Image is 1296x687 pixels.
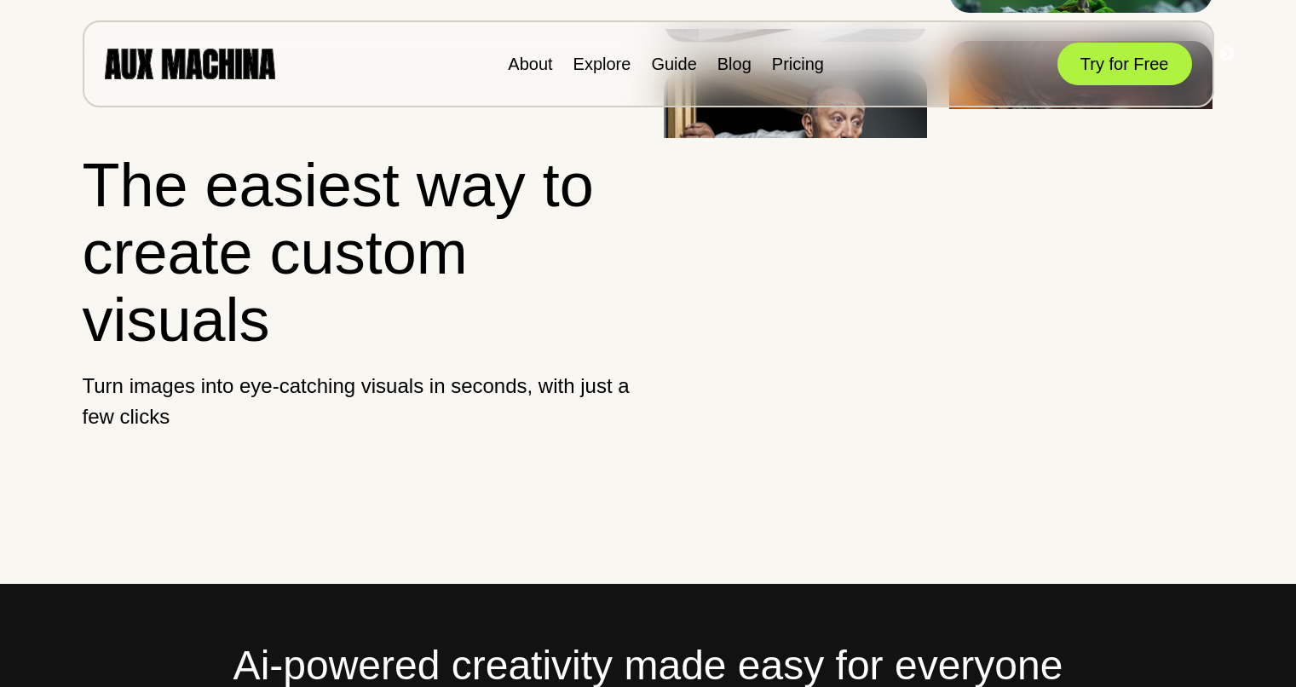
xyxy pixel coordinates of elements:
[717,55,752,73] a: Blog
[83,152,634,355] h1: The easiest way to create custom visuals
[573,55,631,73] a: Explore
[508,55,552,73] a: About
[1057,43,1192,85] button: Try for Free
[651,55,696,73] a: Guide
[105,49,275,78] img: AUX MACHINA
[83,371,634,432] p: Turn images into eye-catching visuals in seconds, with just a few clicks
[772,55,824,73] a: Pricing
